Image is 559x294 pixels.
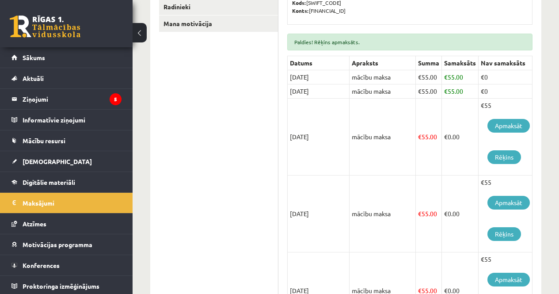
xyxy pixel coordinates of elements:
th: Datums [288,56,350,70]
a: Rēķins [487,227,521,241]
span: € [418,133,422,141]
a: Maksājumi [11,193,122,213]
span: € [418,87,422,95]
a: Motivācijas programma [11,234,122,255]
span: € [444,73,448,81]
a: Informatīvie ziņojumi [11,110,122,130]
td: mācību maksa [350,176,416,252]
td: [DATE] [288,99,350,176]
td: €55 [479,99,532,176]
td: 0.00 [442,99,479,176]
span: € [418,210,422,218]
a: Ziņojumi5 [11,89,122,109]
td: €0 [479,84,532,99]
td: mācību maksa [350,70,416,84]
span: Aktuāli [23,74,44,82]
span: Mācību resursi [23,137,65,145]
a: Apmaksāt [487,196,530,210]
span: € [444,87,448,95]
td: 55.00 [416,99,442,176]
a: Sākums [11,47,122,68]
th: Apraksts [350,56,416,70]
span: Digitālie materiāli [23,178,75,186]
a: Apmaksāt [487,119,530,133]
a: Digitālie materiāli [11,172,122,192]
td: €55 [479,176,532,252]
span: Atzīmes [23,220,46,228]
legend: Ziņojumi [23,89,122,109]
a: Rēķins [487,150,521,164]
legend: Maksājumi [23,193,122,213]
span: [DEMOGRAPHIC_DATA] [23,157,92,165]
a: Aktuāli [11,68,122,88]
td: mācību maksa [350,84,416,99]
td: 55.00 [416,84,442,99]
a: Apmaksāt [487,273,530,286]
td: [DATE] [288,84,350,99]
td: 55.00 [442,70,479,84]
span: € [444,133,448,141]
div: Paldies! Rēķins apmaksāts. [287,34,532,50]
a: Rīgas 1. Tālmācības vidusskola [10,15,80,38]
th: Summa [416,56,442,70]
td: 55.00 [416,70,442,84]
td: €0 [479,70,532,84]
th: Samaksāts [442,56,479,70]
a: Mana motivācija [159,15,278,32]
a: [DEMOGRAPHIC_DATA] [11,151,122,172]
td: [DATE] [288,176,350,252]
i: 5 [110,93,122,105]
a: Mācību resursi [11,130,122,151]
span: Proktoringa izmēģinājums [23,282,99,290]
span: € [418,73,422,81]
td: 0.00 [442,176,479,252]
td: mācību maksa [350,99,416,176]
span: Sākums [23,53,45,61]
td: 55.00 [442,84,479,99]
legend: Informatīvie ziņojumi [23,110,122,130]
td: 55.00 [416,176,442,252]
b: Konts: [292,7,309,14]
span: Motivācijas programma [23,241,92,248]
a: Konferences [11,255,122,275]
th: Nav samaksāts [479,56,532,70]
a: Atzīmes [11,214,122,234]
td: [DATE] [288,70,350,84]
span: Konferences [23,261,60,269]
span: € [444,210,448,218]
